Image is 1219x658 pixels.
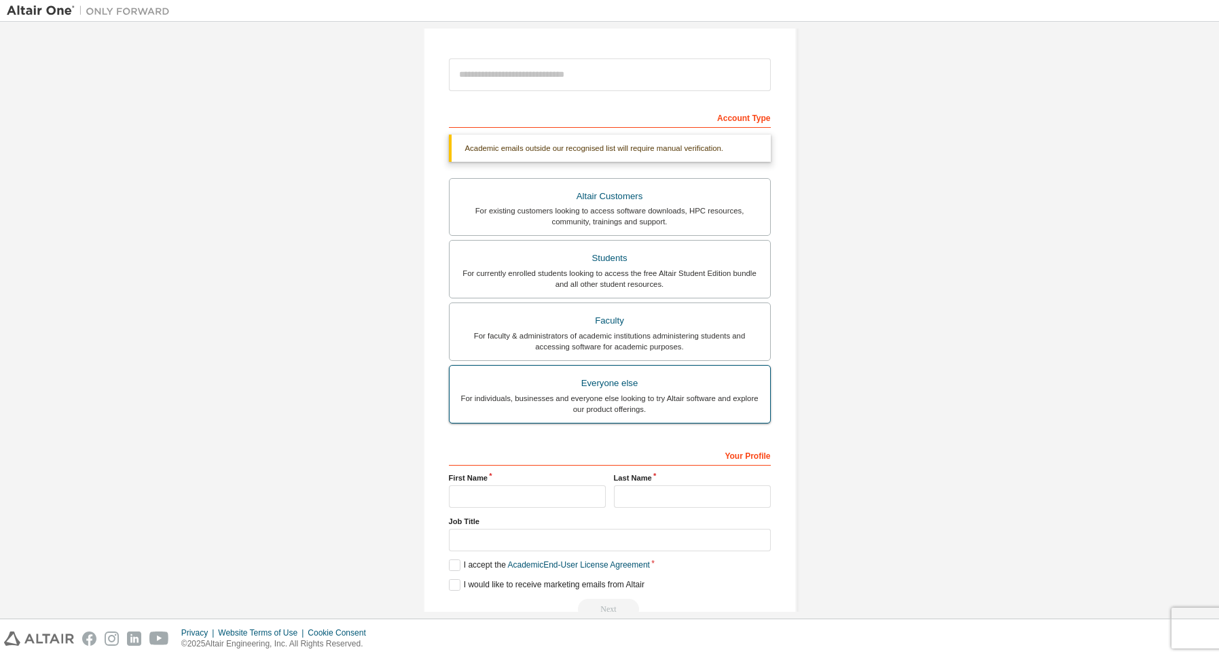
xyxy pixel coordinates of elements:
[82,631,96,646] img: facebook.svg
[458,187,762,206] div: Altair Customers
[181,627,218,638] div: Privacy
[449,472,606,483] label: First Name
[449,106,771,128] div: Account Type
[458,205,762,227] div: For existing customers looking to access software downloads, HPC resources, community, trainings ...
[614,472,771,483] label: Last Name
[4,631,74,646] img: altair_logo.svg
[458,268,762,290] div: For currently enrolled students looking to access the free Altair Student Edition bundle and all ...
[7,4,177,18] img: Altair One
[449,444,771,466] div: Your Profile
[449,599,771,619] div: Read and acccept EULA to continue
[105,631,119,646] img: instagram.svg
[458,393,762,415] div: For individuals, businesses and everyone else looking to try Altair software and explore our prod...
[508,560,650,570] a: Academic End-User License Agreement
[449,516,771,527] label: Job Title
[449,135,771,162] div: Academic emails outside our recognised list will require manual verification.
[458,249,762,268] div: Students
[149,631,169,646] img: youtube.svg
[308,627,374,638] div: Cookie Consent
[127,631,141,646] img: linkedin.svg
[181,638,374,650] p: © 2025 Altair Engineering, Inc. All Rights Reserved.
[218,627,308,638] div: Website Terms of Use
[449,579,644,591] label: I would like to receive marketing emails from Altair
[458,374,762,393] div: Everyone else
[449,559,650,571] label: I accept the
[458,330,762,352] div: For faculty & administrators of academic institutions administering students and accessing softwa...
[458,311,762,330] div: Faculty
